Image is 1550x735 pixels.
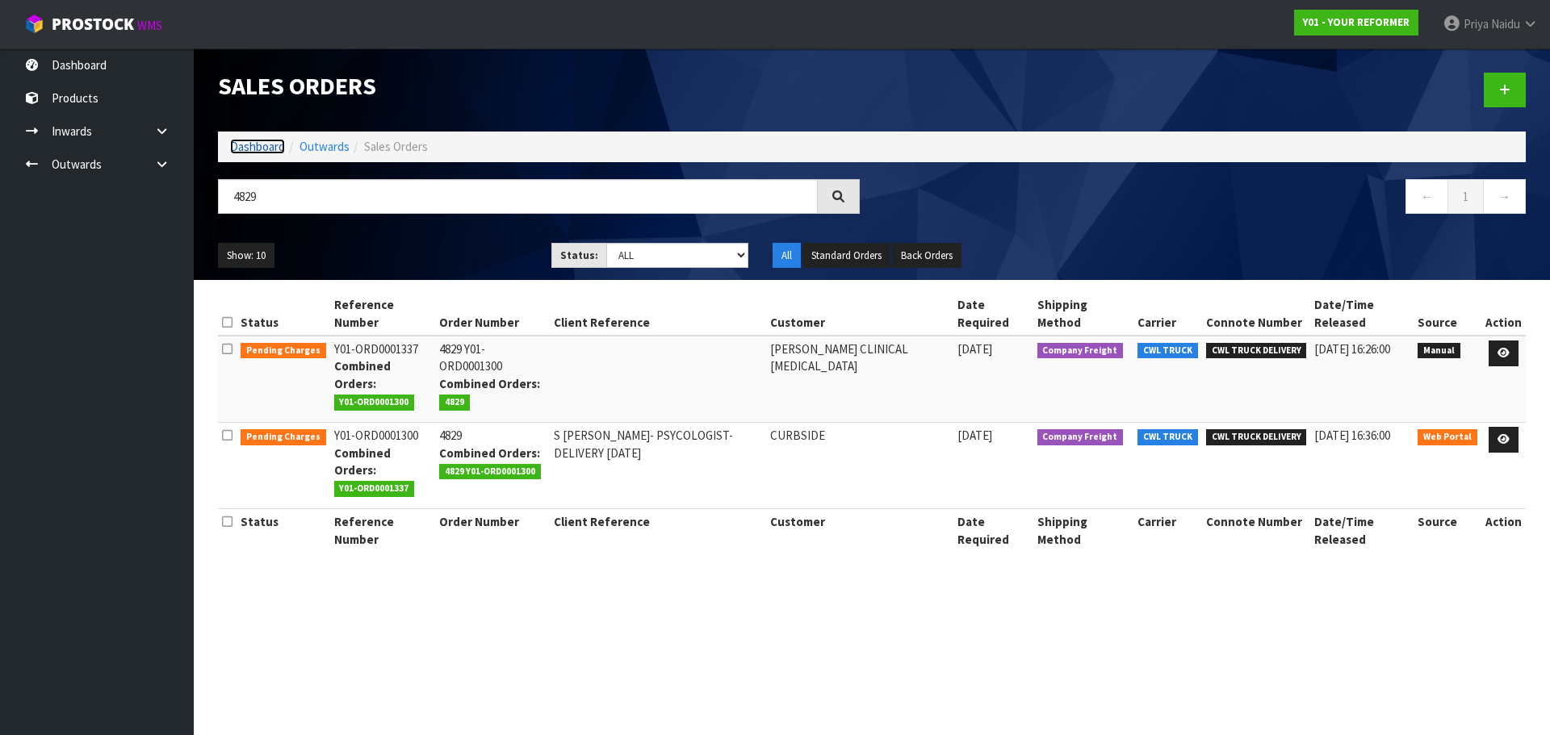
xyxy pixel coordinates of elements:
a: → [1483,179,1526,214]
span: [DATE] [957,341,992,357]
span: Naidu [1491,16,1520,31]
th: Shipping Method [1033,292,1134,336]
th: Source [1414,292,1481,336]
th: Source [1414,509,1481,552]
button: Show: 10 [218,243,274,269]
input: Search sales orders [218,179,818,214]
strong: Combined Orders: [334,358,391,390]
strong: Combined Orders: [439,376,540,391]
th: Reference Number [330,509,436,552]
th: Reference Number [330,292,436,336]
th: Order Number [435,292,550,336]
th: Date/Time Released [1310,509,1414,552]
a: Outwards [300,139,350,154]
span: Company Freight [1037,343,1124,359]
th: Action [1481,292,1526,336]
span: ProStock [52,14,134,35]
a: 1 [1447,179,1484,214]
img: cube-alt.png [24,14,44,34]
td: Y01-ORD0001300 [330,423,436,509]
span: 4829 [439,395,470,411]
td: [PERSON_NAME] CLINICAL [MEDICAL_DATA] [766,336,953,423]
span: Web Portal [1418,429,1477,445]
button: Back Orders [892,243,961,269]
th: Status [237,292,330,336]
th: Client Reference [550,292,766,336]
td: S [PERSON_NAME]- PSYCOLOGIST- DELIVERY [DATE] [550,423,766,509]
th: Action [1481,509,1526,552]
span: Priya [1464,16,1489,31]
span: CWL TRUCK [1137,343,1198,359]
span: [DATE] 16:26:00 [1314,341,1390,357]
a: ← [1405,179,1448,214]
button: All [773,243,801,269]
td: CURBSIDE [766,423,953,509]
th: Order Number [435,509,550,552]
h1: Sales Orders [218,73,860,99]
th: Connote Number [1202,509,1311,552]
th: Shipping Method [1033,509,1134,552]
th: Date Required [953,292,1033,336]
a: Y01 - YOUR REFORMER [1294,10,1418,35]
span: Manual [1418,343,1460,359]
span: Pending Charges [241,429,326,445]
span: CWL TRUCK [1137,429,1198,445]
span: [DATE] 16:36:00 [1314,428,1390,443]
strong: Combined Orders: [439,445,540,461]
th: Date/Time Released [1310,292,1414,336]
nav: Page navigation [884,179,1526,219]
th: Carrier [1133,292,1202,336]
strong: Combined Orders: [334,445,391,478]
th: Carrier [1133,509,1202,552]
small: WMS [137,18,162,33]
span: 4829 Y01-ORD0001300 [439,464,541,480]
a: Dashboard [230,139,285,154]
strong: Status: [560,248,598,262]
span: Pending Charges [241,343,326,359]
th: Client Reference [550,509,766,552]
span: Y01-ORD0001300 [334,395,415,411]
th: Date Required [953,509,1033,552]
span: CWL TRUCK DELIVERY [1206,343,1307,359]
strong: Y01 - YOUR REFORMER [1303,15,1410,29]
td: 4829 [435,423,550,509]
span: CWL TRUCK DELIVERY [1206,429,1307,445]
th: Status [237,509,330,552]
td: Y01-ORD0001337 [330,336,436,423]
button: Standard Orders [802,243,890,269]
span: [DATE] [957,428,992,443]
span: Company Freight [1037,429,1124,445]
th: Connote Number [1202,292,1311,336]
th: Customer [766,292,953,336]
span: Sales Orders [364,139,428,154]
th: Customer [766,509,953,552]
td: 4829 Y01-ORD0001300 [435,336,550,423]
span: Y01-ORD0001337 [334,481,415,497]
